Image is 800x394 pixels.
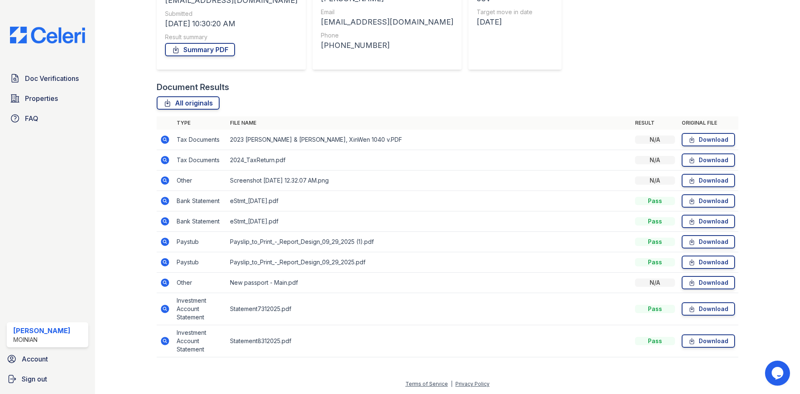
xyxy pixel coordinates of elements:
div: N/A [635,156,675,164]
a: Download [682,153,735,167]
div: Pass [635,258,675,266]
td: Payslip_to_Print_-_Report_Design_09_29_2025.pdf [227,252,632,273]
span: Properties [25,93,58,103]
div: Phone [321,31,453,40]
a: Download [682,276,735,289]
td: Screenshot [DATE] 12.32.07 AM.png [227,171,632,191]
iframe: chat widget [765,361,792,386]
div: Result summary [165,33,297,41]
td: Paystub [173,232,227,252]
div: [EMAIL_ADDRESS][DOMAIN_NAME] [321,16,453,28]
td: Tax Documents [173,150,227,171]
th: Result [632,116,678,130]
td: 2024_TaxReturn.pdf [227,150,632,171]
a: Privacy Policy [455,381,490,387]
div: Pass [635,305,675,313]
div: Email [321,8,453,16]
a: Terms of Service [405,381,448,387]
div: | [451,381,452,387]
a: Download [682,194,735,208]
a: Download [682,256,735,269]
td: Bank Statement [173,191,227,211]
img: CE_Logo_Blue-a8612792a0a2168367f1c8372b55b34899dd931a85d93a1a3d3e32e68fde9ad4.png [3,27,92,43]
span: Account [22,354,48,364]
a: Sign out [3,371,92,387]
div: Target move in date [477,8,532,16]
th: Original file [678,116,738,130]
td: Investment Account Statement [173,293,227,325]
div: [DATE] 10:30:20 AM [165,18,297,30]
span: Sign out [22,374,47,384]
th: File name [227,116,632,130]
a: FAQ [7,110,88,127]
div: [PHONE_NUMBER] [321,40,453,51]
div: [PERSON_NAME] [13,326,70,336]
td: eStmt_[DATE].pdf [227,211,632,232]
td: Payslip_to_Print_-_Report_Design_09_29_2025 (1).pdf [227,232,632,252]
td: New passport - Main.pdf [227,273,632,293]
td: Other [173,273,227,293]
a: Download [682,133,735,146]
th: Type [173,116,227,130]
td: Tax Documents [173,130,227,150]
div: Pass [635,337,675,345]
div: N/A [635,136,675,144]
div: Document Results [157,81,229,93]
div: Pass [635,217,675,226]
span: FAQ [25,113,38,123]
div: Moinian [13,336,70,344]
div: N/A [635,279,675,287]
td: Bank Statement [173,211,227,232]
td: Investment Account Statement [173,325,227,357]
td: Other [173,171,227,191]
a: Summary PDF [165,43,235,56]
div: Pass [635,197,675,205]
div: Pass [635,238,675,246]
td: Statement7312025.pdf [227,293,632,325]
div: Submitted [165,10,297,18]
td: 2023 [PERSON_NAME] & [PERSON_NAME], XinWen 1040 v.PDF [227,130,632,150]
a: Account [3,351,92,367]
span: Doc Verifications [25,73,79,83]
div: N/A [635,176,675,185]
a: Doc Verifications [7,70,88,87]
td: Paystub [173,252,227,273]
a: Download [682,215,735,228]
a: Properties [7,90,88,107]
a: All originals [157,96,220,110]
a: Download [682,174,735,187]
a: Download [682,235,735,248]
a: Download [682,334,735,348]
td: eStmt_[DATE].pdf [227,191,632,211]
td: Statement8312025.pdf [227,325,632,357]
a: Download [682,302,735,316]
div: [DATE] [477,16,532,28]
